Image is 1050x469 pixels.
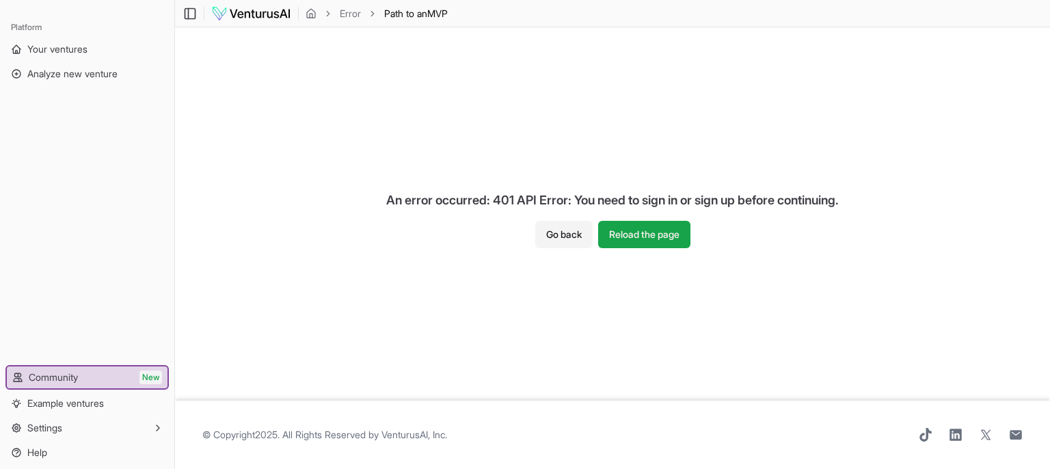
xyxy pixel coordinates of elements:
[340,7,361,21] a: Error
[384,7,448,21] span: Path to anMVP
[27,397,104,410] span: Example ventures
[5,63,169,85] a: Analyze new venture
[139,371,162,384] span: New
[598,221,690,248] button: Reload the page
[211,5,291,22] img: logo
[381,429,445,440] a: VenturusAI, Inc
[29,371,78,384] span: Community
[384,8,427,19] span: Path to an
[27,446,47,459] span: Help
[5,442,169,464] a: Help
[27,421,62,435] span: Settings
[7,366,167,388] a: CommunityNew
[5,16,169,38] div: Platform
[202,428,447,442] span: © Copyright 2025 . All Rights Reserved by .
[535,221,593,248] button: Go back
[27,42,87,56] span: Your ventures
[375,180,850,221] div: An error occurred: 401 API Error: You need to sign in or sign up before continuing.
[27,67,118,81] span: Analyze new venture
[5,392,169,414] a: Example ventures
[306,7,448,21] nav: breadcrumb
[5,417,169,439] button: Settings
[5,38,169,60] a: Your ventures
